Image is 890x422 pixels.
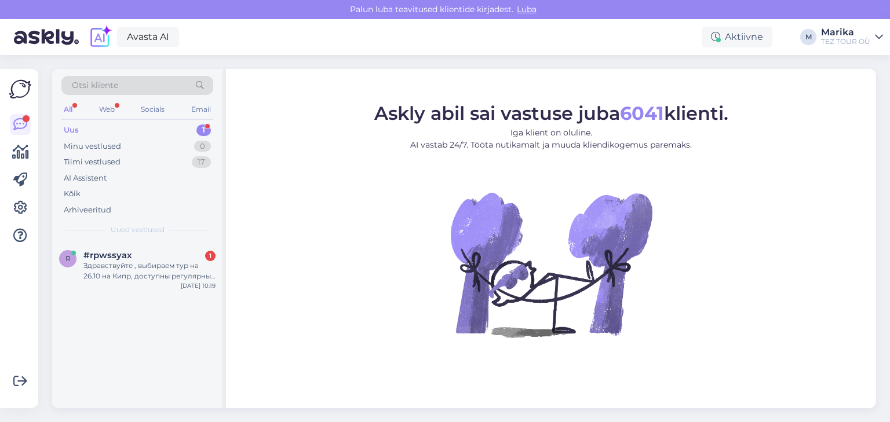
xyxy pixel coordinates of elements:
div: Здравствуйте , выбираем тур на 26.10 на Кипр, доступны регулярные рейсы , но почему-то конечная т... [83,260,216,281]
div: Aktiivne [702,27,772,47]
a: MarikaTEZ TOUR OÜ [821,28,883,46]
p: Iga klient on oluline. AI vastab 24/7. Tööta nutikamalt ja muuda kliendikogemus paremaks. [374,126,728,151]
div: Web [97,102,117,117]
span: Uued vestlused [111,225,165,235]
div: [DATE] 10:19 [181,281,216,290]
div: Marika [821,28,870,37]
div: 1 [205,251,216,261]
div: AI Assistent [64,173,107,184]
span: r [65,254,71,263]
div: Email [189,102,213,117]
div: Uus [64,124,79,136]
a: Avasta AI [117,27,179,47]
div: Kõik [64,188,81,200]
div: Minu vestlused [64,141,121,152]
div: 17 [192,156,211,168]
b: 6041 [620,101,664,124]
span: Luba [513,4,540,14]
div: 0 [194,141,211,152]
span: #rpwssyax [83,250,132,260]
img: Askly Logo [9,78,31,100]
div: Arhiveeritud [64,204,111,216]
span: Otsi kliente [72,79,118,91]
div: Tiimi vestlused [64,156,121,168]
div: Socials [138,102,167,117]
span: Askly abil sai vastuse juba klienti. [374,101,728,124]
div: TEZ TOUR OÜ [821,37,870,46]
div: 1 [196,124,211,136]
div: All [61,102,75,117]
div: M [800,29,816,45]
img: No Chat active [447,160,655,368]
img: explore-ai [88,25,112,49]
